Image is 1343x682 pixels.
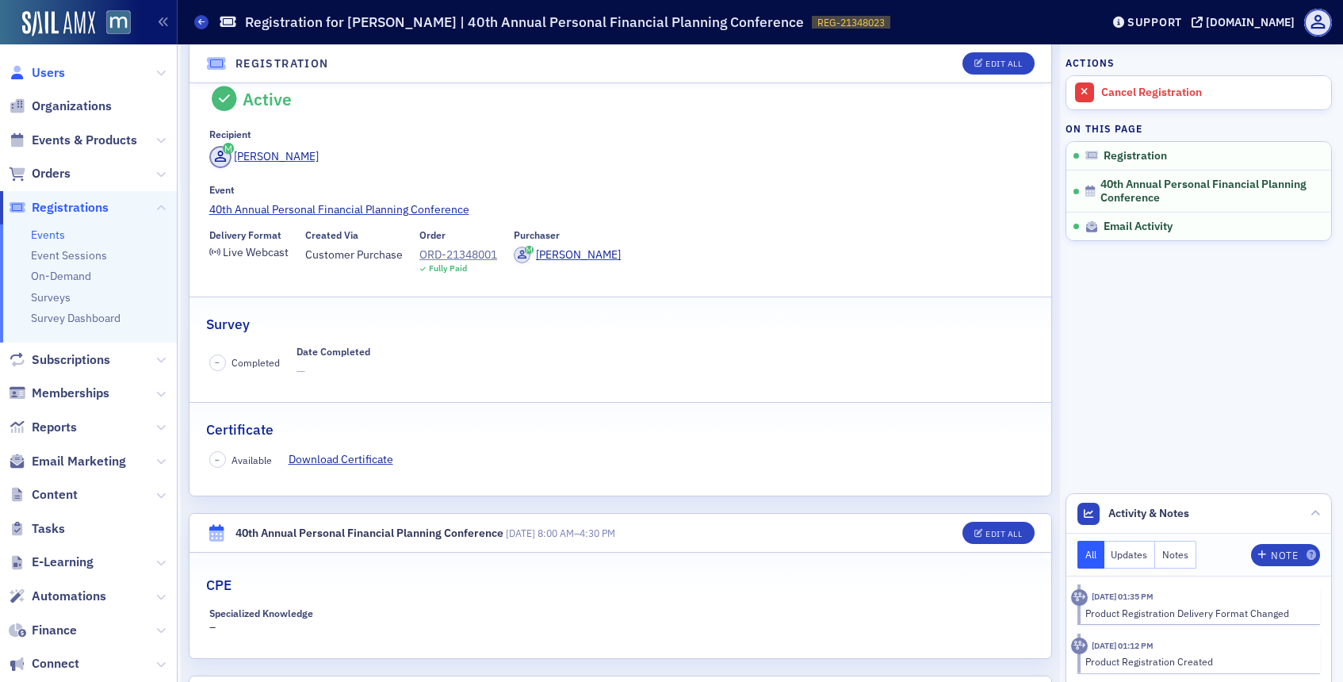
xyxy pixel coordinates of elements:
[31,290,71,305] a: Surveys
[506,527,535,539] span: [DATE]
[106,10,131,35] img: SailAMX
[9,520,65,538] a: Tasks
[817,16,885,29] span: REG-21348023
[419,247,497,263] a: ORD-21348001
[962,52,1034,75] button: Edit All
[1085,654,1310,669] div: Product Registration Created
[32,453,126,470] span: Email Marketing
[514,247,621,263] a: [PERSON_NAME]
[31,269,91,283] a: On-Demand
[9,64,65,82] a: Users
[209,607,313,619] div: Specialized Knowledge
[209,146,319,168] a: [PERSON_NAME]
[9,199,109,216] a: Registrations
[9,655,79,672] a: Connect
[1100,178,1310,205] span: 40th Annual Personal Financial Planning Conference
[297,346,370,358] div: Date Completed
[32,486,78,504] span: Content
[985,59,1022,68] div: Edit All
[536,247,621,263] div: [PERSON_NAME]
[1071,638,1088,654] div: Activity
[9,588,106,605] a: Automations
[1192,17,1300,28] button: [DOMAIN_NAME]
[985,530,1022,538] div: Edit All
[32,165,71,182] span: Orders
[215,357,220,368] span: –
[1104,541,1156,569] button: Updates
[1077,541,1104,569] button: All
[9,132,137,149] a: Events & Products
[538,527,574,539] time: 8:00 AM
[1108,505,1189,522] span: Activity & Notes
[32,554,94,571] span: E-Learning
[9,351,110,369] a: Subscriptions
[1304,9,1332,36] span: Profile
[1066,121,1332,136] h4: On this page
[234,148,319,165] div: [PERSON_NAME]
[31,311,121,325] a: Survey Dashboard
[9,165,71,182] a: Orders
[231,355,280,370] span: Completed
[32,419,77,436] span: Reports
[206,420,274,440] h2: Certificate
[32,588,106,605] span: Automations
[209,128,251,140] div: Recipient
[9,98,112,115] a: Organizations
[1066,56,1115,70] h4: Actions
[32,64,65,82] span: Users
[31,228,65,242] a: Events
[231,453,272,467] span: Available
[206,314,250,335] h2: Survey
[32,199,109,216] span: Registrations
[962,522,1034,544] button: Edit All
[1104,149,1167,163] span: Registration
[32,622,77,639] span: Finance
[1251,544,1320,566] button: Note
[1071,589,1088,606] div: Activity
[580,527,615,539] time: 4:30 PM
[209,229,281,241] div: Delivery Format
[1066,76,1331,109] a: Cancel Registration
[215,454,220,466] span: –
[32,351,110,369] span: Subscriptions
[1092,591,1154,602] time: 10/1/2025 01:35 PM
[289,451,405,468] a: Download Certificate
[209,201,1032,218] a: 40th Annual Personal Financial Planning Conference
[32,655,79,672] span: Connect
[223,248,289,257] div: Live Webcast
[32,385,109,402] span: Memberships
[209,607,403,636] div: –
[1101,86,1323,100] div: Cancel Registration
[206,575,231,596] h2: CPE
[235,56,329,72] h4: Registration
[305,247,403,263] span: Customer Purchase
[32,520,65,538] span: Tasks
[243,89,292,109] div: Active
[22,11,95,36] img: SailAMX
[1206,15,1295,29] div: [DOMAIN_NAME]
[305,229,358,241] div: Created Via
[1092,640,1154,651] time: 10/1/2025 01:12 PM
[1127,15,1182,29] div: Support
[95,10,131,37] a: View Homepage
[1085,606,1310,620] div: Product Registration Delivery Format Changed
[297,363,370,380] span: —
[209,184,235,196] div: Event
[9,486,78,504] a: Content
[31,248,107,262] a: Event Sessions
[9,622,77,639] a: Finance
[9,385,109,402] a: Memberships
[235,525,503,542] div: 40th Annual Personal Financial Planning Conference
[32,98,112,115] span: Organizations
[514,229,560,241] div: Purchaser
[9,554,94,571] a: E-Learning
[506,527,615,539] span: –
[1104,220,1173,234] span: Email Activity
[419,229,446,241] div: Order
[9,453,126,470] a: Email Marketing
[245,13,804,32] h1: Registration for [PERSON_NAME] | 40th Annual Personal Financial Planning Conference
[1155,541,1196,569] button: Notes
[429,263,467,274] div: Fully Paid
